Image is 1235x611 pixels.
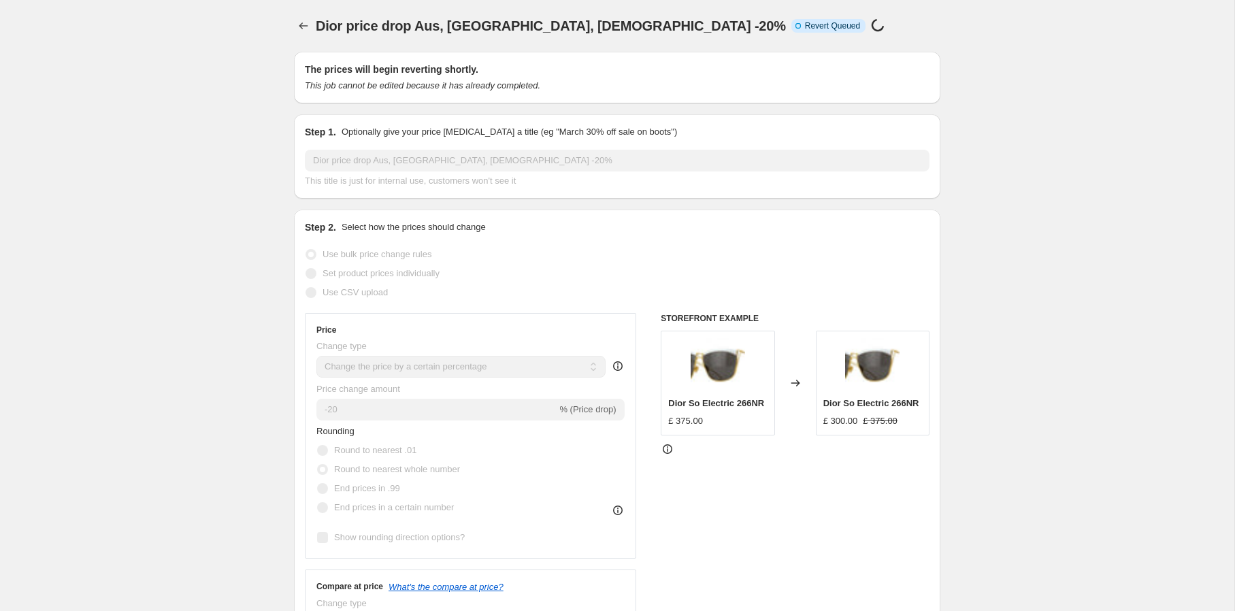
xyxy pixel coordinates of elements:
[305,125,336,139] h2: Step 1.
[691,338,745,393] img: dior-so-electric-266nr-hd-1_80x.jpg
[389,582,504,592] button: What's the compare at price?
[316,325,336,335] h3: Price
[668,416,703,426] span: £ 375.00
[323,249,431,259] span: Use bulk price change rules
[316,426,355,436] span: Rounding
[661,313,929,324] h6: STOREFRONT EXAMPLE
[334,532,465,542] span: Show rounding direction options?
[845,338,900,393] img: dior-so-electric-266nr-hd-1_80x.jpg
[316,581,383,592] h3: Compare at price
[305,150,929,171] input: 30% off holiday sale
[305,220,336,234] h2: Step 2.
[316,18,786,33] span: Dior price drop Aus, [GEOGRAPHIC_DATA], [DEMOGRAPHIC_DATA] -20%
[305,80,540,90] i: This job cannot be edited because it has already completed.
[334,445,416,455] span: Round to nearest .01
[316,598,367,608] span: Change type
[316,399,557,420] input: -15
[323,287,388,297] span: Use CSV upload
[294,16,313,35] button: Price change jobs
[334,502,454,512] span: End prices in a certain number
[863,416,898,426] span: £ 375.00
[316,341,367,351] span: Change type
[611,359,625,373] div: help
[334,483,400,493] span: End prices in .99
[823,398,919,408] span: Dior So Electric 266NR
[559,404,616,414] span: % (Price drop)
[342,125,677,139] p: Optionally give your price [MEDICAL_DATA] a title (eg "March 30% off sale on boots")
[316,384,400,394] span: Price change amount
[323,268,440,278] span: Set product prices individually
[305,63,929,76] h2: The prices will begin reverting shortly.
[342,220,486,234] p: Select how the prices should change
[334,464,460,474] span: Round to nearest whole number
[668,398,764,408] span: Dior So Electric 266NR
[823,416,858,426] span: £ 300.00
[805,20,860,31] span: Revert Queued
[305,176,516,186] span: This title is just for internal use, customers won't see it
